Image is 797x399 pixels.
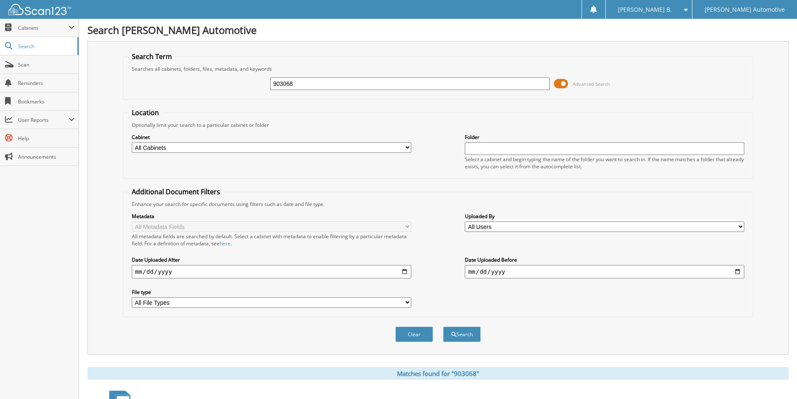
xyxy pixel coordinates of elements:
label: Metadata [132,213,411,220]
legend: Location [128,108,163,117]
label: Date Uploaded Before [465,256,744,263]
span: Cabinets [18,24,69,31]
div: Select a cabinet and begin typing the name of the folder you want to search in. If the name match... [465,156,744,170]
label: File type [132,288,411,296]
span: Reminders [18,80,74,87]
label: Date Uploaded After [132,256,411,263]
input: start [132,265,411,278]
legend: Additional Document Filters [128,187,224,196]
legend: Search Term [128,52,176,61]
span: Search [18,43,73,50]
img: scan123-logo-white.svg [8,4,71,15]
label: Uploaded By [465,213,744,220]
div: All metadata fields are searched by default. Select a cabinet with metadata to enable filtering b... [132,233,411,247]
span: Scan [18,61,74,68]
span: Advanced Search [573,81,610,87]
label: Cabinet [132,134,411,141]
span: Help [18,135,74,142]
span: User Reports [18,116,69,124]
input: end [465,265,744,278]
label: Folder [465,134,744,141]
h1: Search [PERSON_NAME] Automotive [87,23,789,37]
button: Clear [395,327,433,342]
span: Announcements [18,153,74,160]
span: [PERSON_NAME] Automotive [705,7,785,12]
button: Search [443,327,481,342]
div: Searches all cabinets, folders, files, metadata, and keywords [128,65,748,72]
div: Optionally limit your search to a particular cabinet or folder [128,121,748,129]
span: [PERSON_NAME] B. [618,7,672,12]
div: Enhance your search for specific documents using filters such as date and file type. [128,201,748,208]
span: Bookmarks [18,98,74,105]
div: Matches found for "903068" [87,367,789,380]
a: here [220,240,231,247]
